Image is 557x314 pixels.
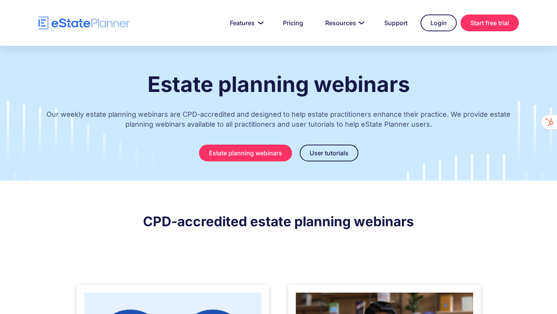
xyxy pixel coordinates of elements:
[375,15,417,31] a: Support
[199,145,292,161] a: Estate planning webinars
[461,14,519,31] a: Start free trial
[274,15,312,31] a: Pricing
[221,15,270,31] a: Features
[39,16,130,30] a: home
[316,15,371,31] a: Resources
[300,145,358,161] a: User tutorials
[421,14,457,31] a: Login
[39,102,519,141] p: Our weekly estate planning webinars are CPD-accredited and designed to help estate practitioners ...
[148,71,410,97] strong: Estate planning webinars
